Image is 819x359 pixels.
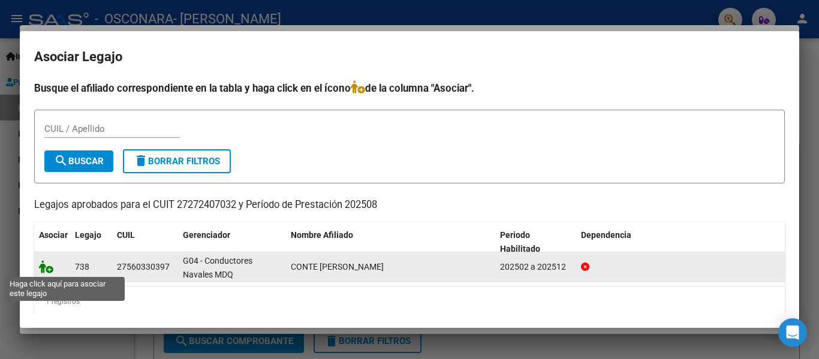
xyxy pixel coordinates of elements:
datatable-header-cell: Asociar [34,222,70,262]
div: Open Intercom Messenger [778,318,807,347]
div: 202502 a 202512 [500,260,571,274]
span: G04 - Conductores Navales MDQ [183,256,252,279]
span: CONTE MARIA PILAR [291,262,384,271]
button: Buscar [44,150,113,172]
span: Legajo [75,230,101,240]
datatable-header-cell: CUIL [112,222,178,262]
span: Buscar [54,156,104,167]
span: Periodo Habilitado [500,230,540,254]
datatable-header-cell: Gerenciador [178,222,286,262]
span: CUIL [117,230,135,240]
span: Borrar Filtros [134,156,220,167]
button: Borrar Filtros [123,149,231,173]
h2: Asociar Legajo [34,46,785,68]
mat-icon: delete [134,153,148,168]
div: 1 registros [34,286,785,316]
div: 27560330397 [117,260,170,274]
span: Nombre Afiliado [291,230,353,240]
p: Legajos aprobados para el CUIT 27272407032 y Período de Prestación 202508 [34,198,785,213]
datatable-header-cell: Legajo [70,222,112,262]
datatable-header-cell: Periodo Habilitado [495,222,576,262]
datatable-header-cell: Nombre Afiliado [286,222,495,262]
span: Gerenciador [183,230,230,240]
datatable-header-cell: Dependencia [576,222,785,262]
span: Dependencia [581,230,631,240]
span: Asociar [39,230,68,240]
mat-icon: search [54,153,68,168]
h4: Busque el afiliado correspondiente en la tabla y haga click en el ícono de la columna "Asociar". [34,80,785,96]
span: 738 [75,262,89,271]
